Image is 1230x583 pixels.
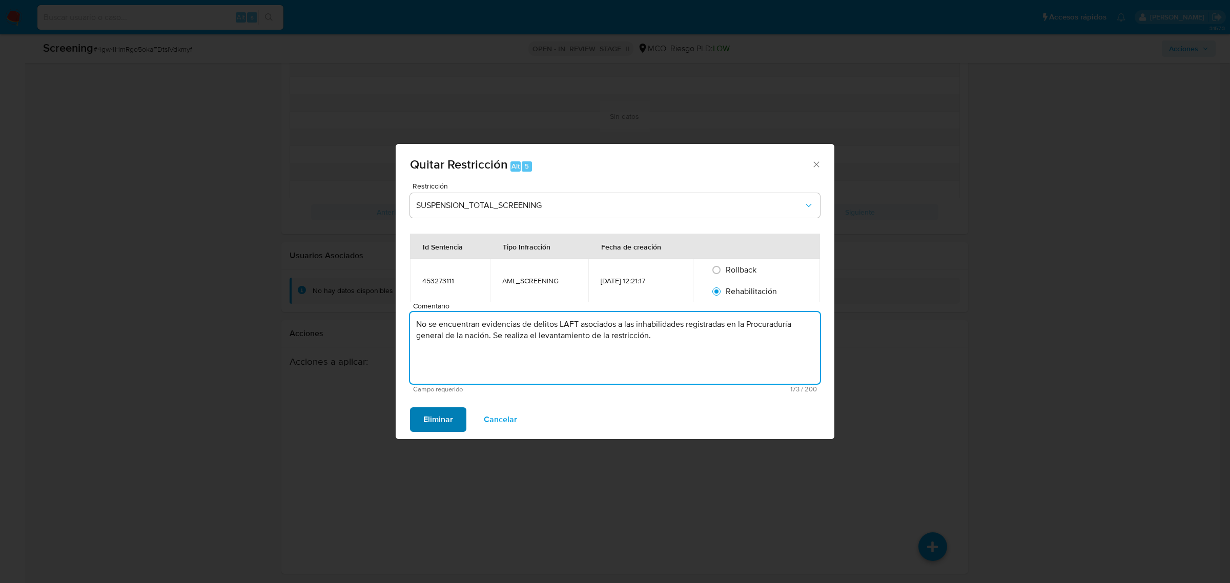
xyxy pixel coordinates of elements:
div: Tipo Infracción [490,234,563,259]
span: Quitar Restricción [410,155,508,173]
span: Cancelar [484,408,517,431]
div: [DATE] 12:21:17 [601,276,680,285]
span: Alt [511,161,520,171]
button: Cerrar ventana [811,159,821,169]
span: Restricción [413,182,823,190]
div: Id Sentencia [411,234,475,259]
span: Eliminar [423,408,453,431]
button: Restriction [410,193,820,218]
span: Comentario [413,302,823,310]
div: Fecha de creación [589,234,673,259]
textarea: No se encuentran evidencias de delitos LAFT asociados a las inhabilidades registradas en la Procu... [410,312,820,384]
span: Máximo 200 caracteres [615,386,817,392]
span: SUSPENSION_TOTAL_SCREENING [416,200,804,211]
div: AML_SCREENING [502,276,576,285]
span: Campo requerido [413,386,615,393]
span: Rehabilitación [726,285,777,297]
button: Eliminar [410,407,466,432]
span: Rollback [726,264,756,276]
button: Cancelar [470,407,530,432]
div: 453273111 [422,276,478,285]
span: 5 [525,161,529,171]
